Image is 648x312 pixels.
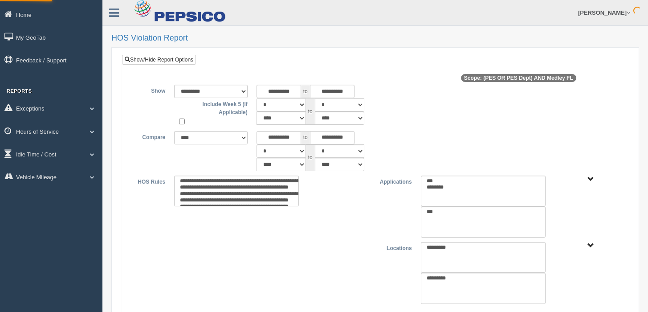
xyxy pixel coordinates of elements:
[301,131,310,144] span: to
[111,34,639,43] h2: HOS Violation Report
[129,176,170,186] label: HOS Rules
[129,131,170,142] label: Compare
[301,85,310,98] span: to
[306,98,315,125] span: to
[174,98,248,116] label: Include Week 5 (If Applicable)
[461,74,576,82] span: Scope: (PES OR PES Dept) AND Medley FL
[122,55,196,65] a: Show/Hide Report Options
[129,85,170,95] label: Show
[375,176,416,186] label: Applications
[306,144,315,171] span: to
[375,242,416,253] label: Locations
